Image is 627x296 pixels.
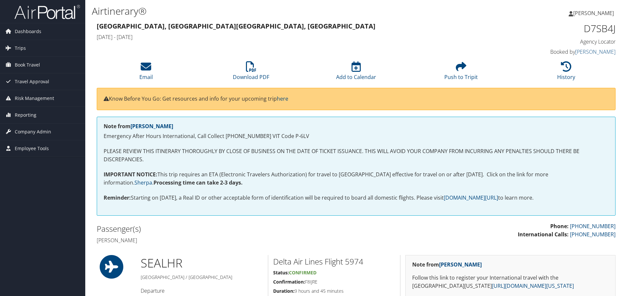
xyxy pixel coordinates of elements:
a: [URL][DOMAIN_NAME][US_STATE] [492,282,574,289]
strong: [GEOGRAPHIC_DATA], [GEOGRAPHIC_DATA] [GEOGRAPHIC_DATA], [GEOGRAPHIC_DATA] [97,22,375,30]
strong: Duration: [273,288,294,294]
h1: D7SB4J [493,22,616,35]
p: PLEASE REVIEW THIS ITINERARY THOROUGHLY BY CLOSE OF BUSINESS ON THE DATE OF TICKET ISSUANCE. THIS... [104,147,609,164]
a: [PHONE_NUMBER] [570,231,616,238]
strong: Confirmation: [273,279,305,285]
span: [PERSON_NAME] [573,10,614,17]
h4: [PERSON_NAME] [97,237,351,244]
a: here [277,95,288,102]
span: Travel Approval [15,73,49,90]
h5: 9 hours and 45 minutes [273,288,395,294]
span: Book Travel [15,57,40,73]
h4: Departure [141,287,263,294]
p: Starting on [DATE], a Real ID or other acceptable form of identification will be required to boar... [104,194,609,202]
a: [PERSON_NAME] [439,261,482,268]
span: Company Admin [15,124,51,140]
a: [DOMAIN_NAME][URL] [444,194,498,201]
strong: IMPORTANT NOTICE: [104,171,157,178]
p: Follow this link to register your International travel with the [GEOGRAPHIC_DATA][US_STATE] [412,274,609,290]
h2: Passenger(s) [97,223,351,234]
a: [PERSON_NAME] [131,123,173,130]
p: Know Before You Go: Get resources and info for your upcoming trip [104,95,609,103]
a: [PERSON_NAME] [575,48,616,55]
img: airportal-logo.png [14,4,80,20]
strong: Phone: [550,223,569,230]
p: This trip requires an ETA (Electronic Travelers Authorization) for travel to [GEOGRAPHIC_DATA] ef... [104,170,609,187]
h1: Airtinerary® [92,4,444,18]
span: Trips [15,40,26,56]
a: Add to Calendar [336,65,376,81]
h1: SEA LHR [141,255,263,271]
span: Dashboards [15,23,41,40]
strong: Note from [412,261,482,268]
strong: Note from [104,123,173,130]
h5: [GEOGRAPHIC_DATA] / [GEOGRAPHIC_DATA] [141,274,263,281]
strong: Processing time can take 2-3 days. [153,179,243,186]
strong: Status: [273,269,289,276]
span: Employee Tools [15,140,49,157]
p: Emergency After Hours International, Call Collect [PHONE_NUMBER] VIT Code P-6LV [104,132,609,141]
a: Download PDF [233,65,269,81]
h4: [DATE] - [DATE] [97,33,483,41]
a: Email [139,65,153,81]
a: Push to Tripit [444,65,478,81]
a: [PERSON_NAME] [569,3,620,23]
span: Risk Management [15,90,54,107]
strong: Reminder: [104,194,131,201]
a: Sherpa [134,179,152,186]
strong: International Calls: [518,231,569,238]
h4: Booked by [493,48,616,55]
span: Reporting [15,107,36,123]
span: Confirmed [289,269,316,276]
h5: F8IJRE [273,279,395,285]
a: [PHONE_NUMBER] [570,223,616,230]
h4: Agency Locator [493,38,616,45]
h2: Delta Air Lines Flight 5974 [273,256,395,267]
a: History [557,65,575,81]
